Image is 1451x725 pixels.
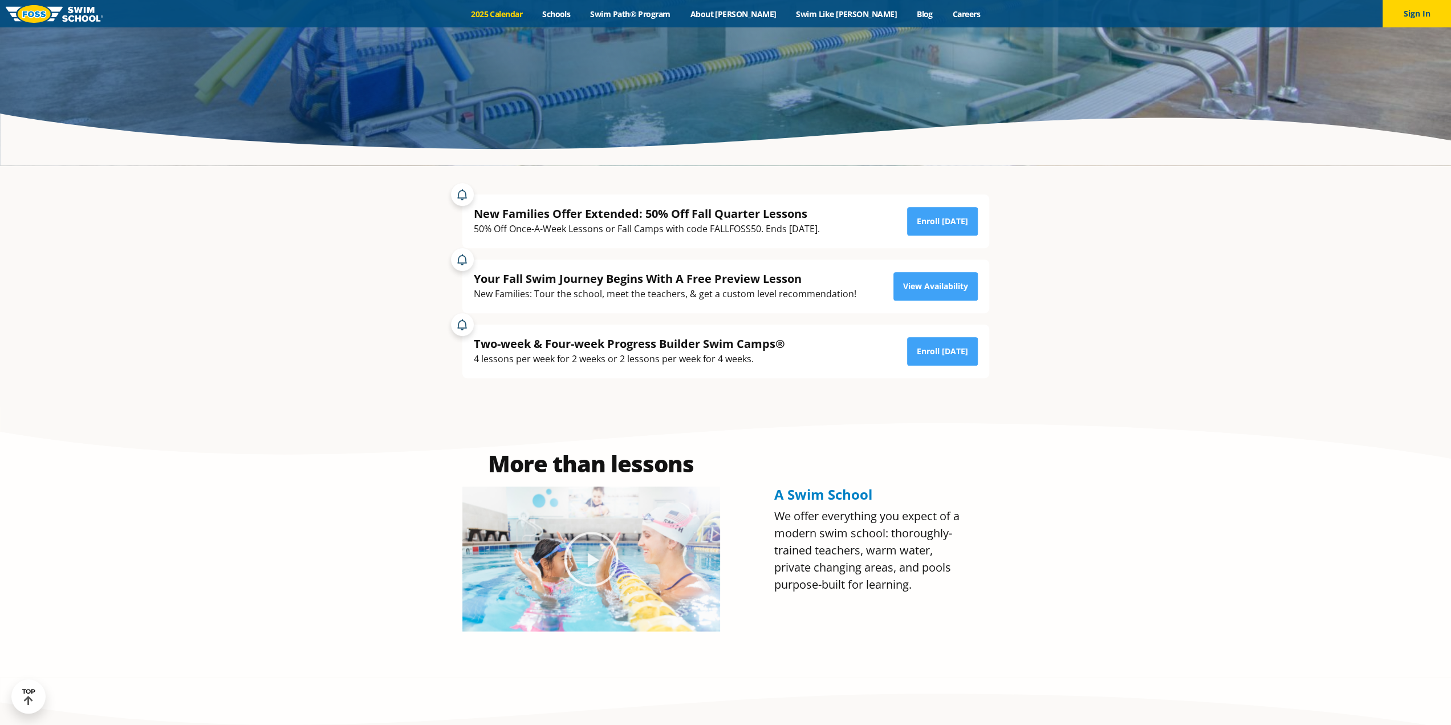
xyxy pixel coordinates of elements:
[907,9,942,19] a: Blog
[461,9,533,19] a: 2025 Calendar
[774,485,872,504] span: A Swim School
[474,206,820,221] div: New Families Offer Extended: 50% Off Fall Quarter Lessons
[893,272,978,301] a: View Availability
[786,9,907,19] a: Swim Like [PERSON_NAME]
[680,9,786,19] a: About [PERSON_NAME]
[942,9,990,19] a: Careers
[580,9,680,19] a: Swim Path® Program
[533,9,580,19] a: Schools
[474,271,856,286] div: Your Fall Swim Journey Begins With A Free Preview Lesson
[474,286,856,302] div: New Families: Tour the school, meet the teachers, & get a custom level recommendation!
[474,336,785,351] div: Two-week & Four-week Progress Builder Swim Camps®
[462,452,720,475] h2: More than lessons
[774,508,960,592] span: We offer everything you expect of a modern swim school: thoroughly-trained teachers, warm water, ...
[907,337,978,366] a: Enroll [DATE]
[462,487,720,631] img: Olympian Regan Smith, FOSS
[6,5,103,23] img: FOSS Swim School Logo
[563,530,620,588] div: Play Video about Olympian Regan Smith, FOSS
[907,207,978,236] a: Enroll [DATE]
[22,688,35,706] div: TOP
[474,351,785,367] div: 4 lessons per week for 2 weeks or 2 lessons per week for 4 weeks.
[474,221,820,237] div: 50% Off Once-A-Week Lessons or Fall Camps with code FALLFOSS50. Ends [DATE].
